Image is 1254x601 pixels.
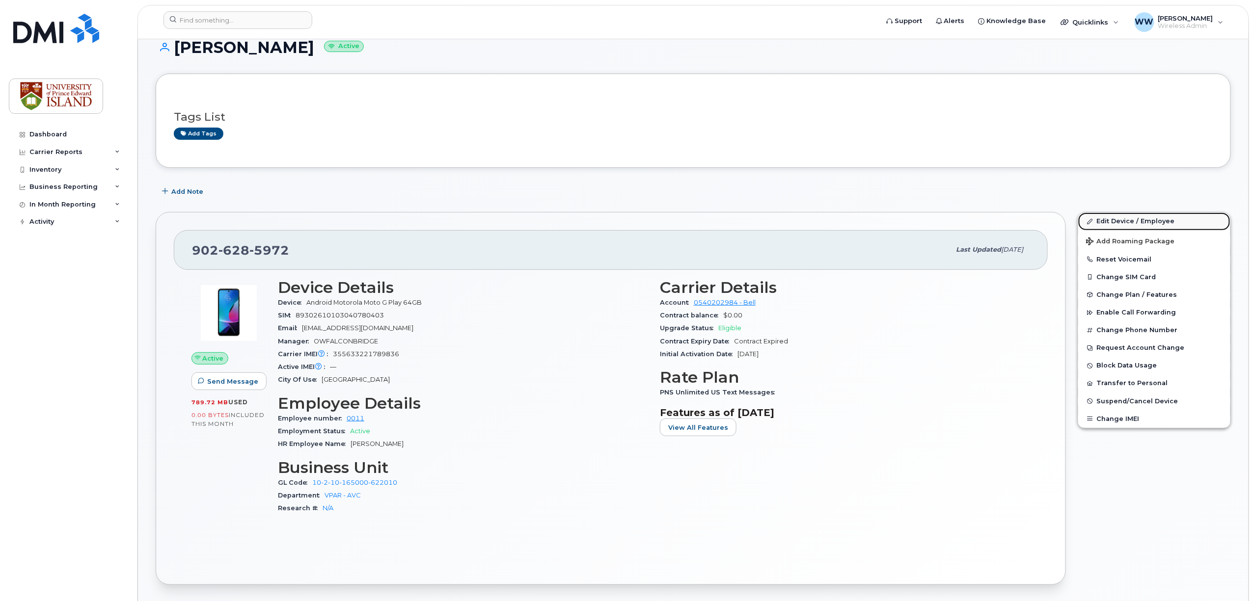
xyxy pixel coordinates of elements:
span: Eligible [718,324,741,332]
a: Knowledge Base [972,11,1053,31]
button: Add Roaming Package [1078,231,1230,251]
span: SIM [278,312,296,319]
span: Active [203,354,224,363]
small: Active [324,41,364,52]
span: Account [660,299,694,306]
h3: Tags List [174,111,1213,123]
span: GL Code [278,479,312,486]
span: Upgrade Status [660,324,718,332]
span: Initial Activation Date [660,350,737,358]
span: Employment Status [278,427,350,435]
h3: Carrier Details [660,279,1030,296]
button: Add Note [156,183,212,200]
span: 628 [218,243,249,258]
span: Carrier IMEI [278,350,333,358]
span: 355633221789836 [333,350,399,358]
span: [PERSON_NAME] [1158,14,1213,22]
h3: Rate Plan [660,368,1030,386]
h3: Device Details [278,279,648,296]
span: Contract Expired [734,338,788,345]
span: Suspend/Cancel Device [1097,397,1178,405]
a: N/A [323,504,333,512]
span: [PERSON_NAME] [351,440,404,447]
h3: Business Unit [278,459,648,476]
button: Change IMEI [1078,410,1230,428]
button: Change SIM Card [1078,268,1230,286]
span: Manager [278,338,314,345]
span: Email [278,324,302,332]
a: 0011 [347,415,364,422]
span: [GEOGRAPHIC_DATA] [322,376,390,383]
a: VPAR - AVC [325,492,361,499]
button: View All Features [660,418,736,436]
button: Block Data Usage [1078,357,1230,374]
span: OWFALCONBRIDGE [314,338,378,345]
span: Add Note [171,187,203,196]
span: $0.00 [723,312,742,319]
h1: [PERSON_NAME] [156,39,1231,56]
span: Alerts [944,16,965,26]
a: 0540202984 - Bell [694,299,756,306]
span: Wireless Admin [1158,22,1213,30]
span: Department [278,492,325,499]
span: Quicklinks [1073,18,1109,26]
span: Active [350,427,370,435]
span: Android Motorola Moto G Play 64GB [306,299,422,306]
span: — [330,363,336,370]
button: Change Phone Number [1078,321,1230,339]
span: 789.72 MB [191,399,228,406]
h3: Features as of [DATE] [660,407,1030,418]
a: Edit Device / Employee [1078,212,1230,230]
span: 5972 [249,243,289,258]
img: image20231002-3703462-wjpzrf.jpeg [199,284,258,342]
span: WW [1135,16,1154,28]
span: Knowledge Base [987,16,1046,26]
span: Contract balance [660,312,723,319]
button: Request Account Change [1078,339,1230,357]
span: Last updated [956,246,1002,253]
span: 902 [192,243,289,258]
button: Enable Call Forwarding [1078,304,1230,321]
div: Quicklinks [1054,12,1126,32]
button: Transfer to Personal [1078,374,1230,392]
span: 0.00 Bytes [191,412,229,418]
input: Find something... [164,11,312,29]
span: 89302610103040780403 [296,312,384,319]
span: included this month [191,411,265,427]
span: Employee number [278,415,347,422]
span: Enable Call Forwarding [1097,309,1176,316]
a: Add tags [174,128,223,140]
span: HR Employee Name [278,440,351,447]
span: Change Plan / Features [1097,291,1177,298]
span: City Of Use [278,376,322,383]
span: Contract Expiry Date [660,338,734,345]
button: Send Message [191,372,267,390]
a: Support [879,11,929,31]
div: Wendy Weeks [1128,12,1230,32]
span: [EMAIL_ADDRESS][DOMAIN_NAME] [302,324,413,332]
span: Support [895,16,922,26]
h3: Employee Details [278,394,648,412]
span: Send Message [207,377,258,386]
span: Research # [278,504,323,512]
span: Active IMEI [278,363,330,370]
span: [DATE] [737,350,759,358]
span: Add Roaming Package [1086,237,1175,247]
span: PNS Unlimited US Text Messages [660,389,780,396]
span: used [228,398,248,406]
button: Reset Voicemail [1078,251,1230,268]
a: 10-2-10-165000-622010 [312,479,397,486]
span: Device [278,299,306,306]
span: View All Features [668,423,728,432]
button: Change Plan / Features [1078,286,1230,304]
span: [DATE] [1002,246,1024,253]
button: Suspend/Cancel Device [1078,392,1230,410]
a: Alerts [929,11,972,31]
